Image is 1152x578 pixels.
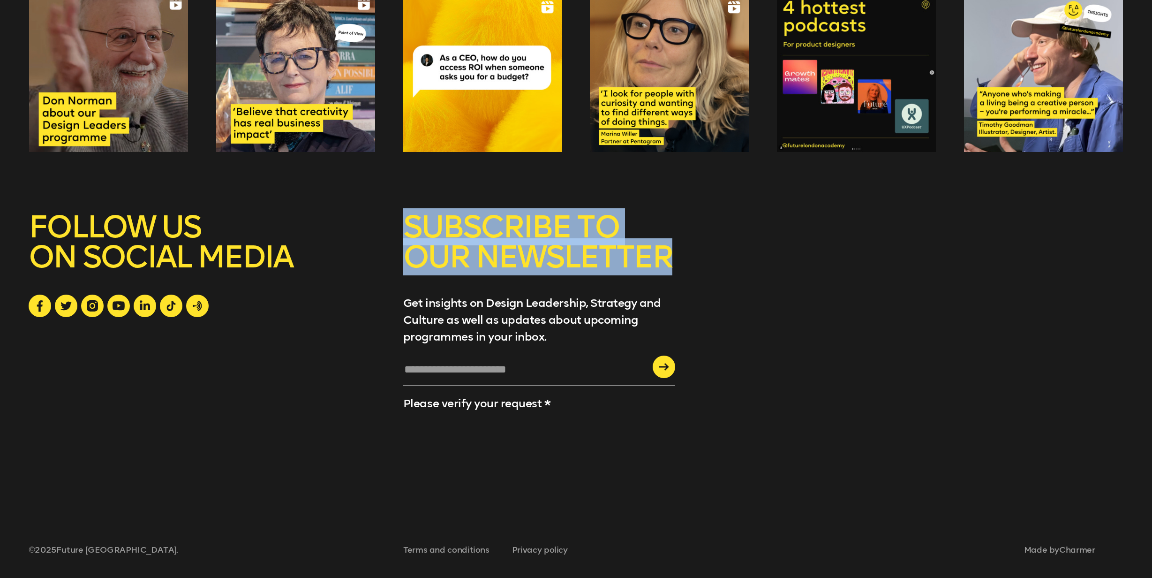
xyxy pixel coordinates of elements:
iframe: reCAPTCHA [403,417,480,484]
a: Privacy policy [512,545,568,555]
h5: SUBSCRIBE TO OUR NEWSLETTER [403,212,675,295]
a: Terms and conditions [403,545,489,555]
p: Get insights on Design Leadership, Strategy and Culture as well as updates about upcoming program... [403,295,675,345]
span: Made by [1024,545,1095,555]
a: Charmer [1059,545,1095,555]
label: Please verify your request * [403,396,551,410]
span: © 2025 Future [GEOGRAPHIC_DATA]. [29,545,200,555]
h5: FOLLOW US ON SOCIAL MEDIA [29,212,374,295]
